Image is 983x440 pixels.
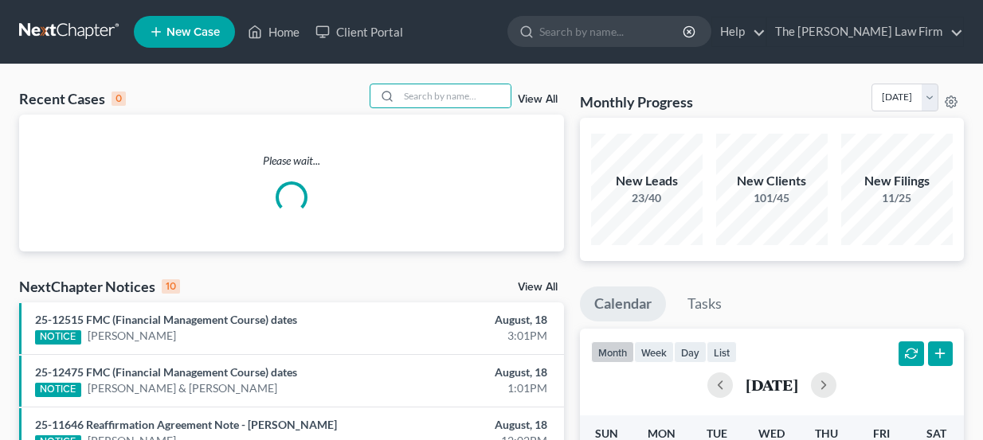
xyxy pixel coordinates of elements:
[19,153,564,169] p: Please wait...
[648,426,676,440] span: Mon
[35,313,297,326] a: 25-12515 FMC (Financial Management Course) dates
[387,364,547,380] div: August, 18
[35,383,81,397] div: NOTICE
[307,18,411,46] a: Client Portal
[746,376,798,393] h2: [DATE]
[387,380,547,396] div: 1:01PM
[35,418,337,431] a: 25-11646 Reaffirmation Agreement Note - [PERSON_NAME]
[595,426,618,440] span: Sun
[240,18,307,46] a: Home
[399,84,511,107] input: Search by name...
[673,286,736,321] a: Tasks
[926,426,946,440] span: Sat
[35,365,297,379] a: 25-12475 FMC (Financial Management Course) dates
[591,190,703,206] div: 23/40
[716,190,828,206] div: 101/45
[35,330,81,345] div: NOTICE
[712,18,766,46] a: Help
[518,94,558,105] a: View All
[19,89,126,108] div: Recent Cases
[841,190,953,206] div: 11/25
[387,328,547,344] div: 3:01PM
[873,426,890,440] span: Fri
[166,26,220,38] span: New Case
[634,341,674,363] button: week
[387,312,547,328] div: August, 18
[707,341,737,363] button: list
[758,426,785,440] span: Wed
[591,172,703,190] div: New Leads
[767,18,963,46] a: The [PERSON_NAME] Law Firm
[841,172,953,190] div: New Filings
[674,341,707,363] button: day
[112,92,126,106] div: 0
[88,328,176,344] a: [PERSON_NAME]
[88,380,277,396] a: [PERSON_NAME] & [PERSON_NAME]
[162,279,180,294] div: 10
[815,426,838,440] span: Thu
[19,277,180,296] div: NextChapter Notices
[580,286,666,321] a: Calendar
[580,92,693,111] h3: Monthly Progress
[387,417,547,433] div: August, 18
[707,426,727,440] span: Tue
[518,282,558,293] a: View All
[539,17,685,46] input: Search by name...
[591,341,634,363] button: month
[716,172,828,190] div: New Clients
